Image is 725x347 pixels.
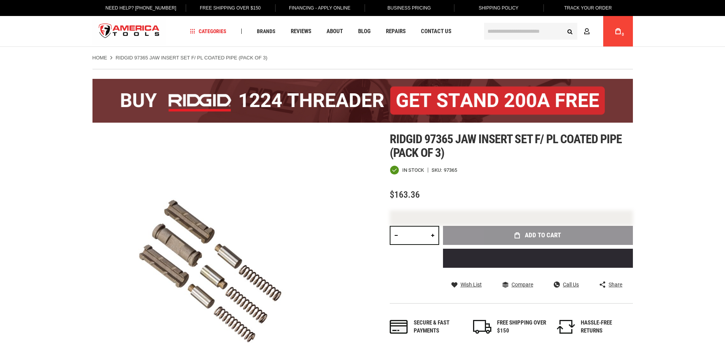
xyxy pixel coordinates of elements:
span: Share [609,282,622,287]
img: BOGO: Buy the RIDGID® 1224 Threader (26092), get the 92467 200A Stand FREE! [92,79,633,123]
span: Compare [511,282,533,287]
a: Brands [253,26,279,37]
span: 0 [622,32,624,37]
div: FREE SHIPPING OVER $150 [497,319,547,335]
span: Brands [257,29,276,34]
span: $163.36 [390,189,420,200]
a: Reviews [287,26,315,37]
span: In stock [402,168,424,173]
span: Call Us [563,282,579,287]
a: Contact Us [417,26,455,37]
strong: SKU [432,168,444,173]
span: About [327,29,343,34]
span: Blog [358,29,371,34]
span: Reviews [291,29,311,34]
a: Compare [502,281,533,288]
img: returns [557,320,575,334]
span: Contact Us [421,29,451,34]
div: Secure & fast payments [414,319,463,335]
strong: RIDGID 97365 JAW INSERT SET F/ PL COATED PIPE (PACK OF 3) [116,55,268,61]
a: Call Us [554,281,579,288]
a: Home [92,54,107,61]
span: Repairs [386,29,406,34]
div: 97365 [444,168,457,173]
img: America Tools [92,17,166,46]
img: shipping [473,320,491,334]
span: Ridgid 97365 jaw insert set f/ pl coated pipe (pack of 3) [390,132,622,160]
a: About [323,26,346,37]
span: Shipping Policy [479,5,519,11]
a: Categories [186,26,230,37]
a: Wish List [451,281,482,288]
button: Search [563,24,577,38]
span: Wish List [460,282,482,287]
div: Availability [390,165,424,175]
div: HASSLE-FREE RETURNS [581,319,630,335]
img: payments [390,320,408,334]
a: store logo [92,17,166,46]
a: Blog [355,26,374,37]
a: Repairs [382,26,409,37]
span: Categories [190,29,226,34]
a: 0 [611,16,625,46]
